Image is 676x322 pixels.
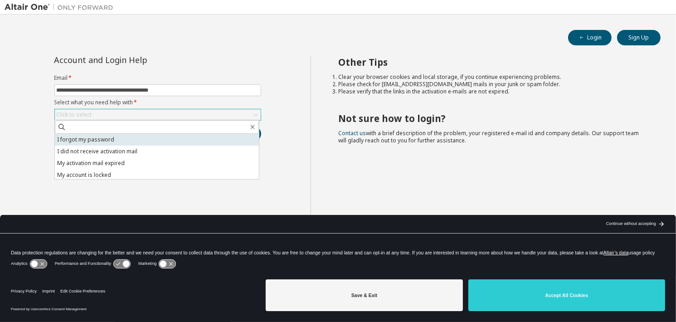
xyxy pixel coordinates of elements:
li: Please verify that the links in the activation e-mails are not expired. [338,88,644,95]
li: Please check for [EMAIL_ADDRESS][DOMAIN_NAME] mails in your junk or spam folder. [338,81,644,88]
img: Altair One [5,3,118,12]
button: Sign Up [617,30,661,45]
div: Click to select [55,109,261,120]
div: Click to select [57,111,92,118]
label: Email [54,74,261,82]
h2: Not sure how to login? [338,112,644,124]
li: I forgot my password [55,134,259,146]
label: Select what you need help with [54,99,261,106]
span: with a brief description of the problem, your registered e-mail id and company details. Our suppo... [338,129,639,144]
div: Account and Login Help [54,56,220,63]
button: Login [568,30,612,45]
h2: Other Tips [338,56,644,68]
a: Contact us [338,129,366,137]
li: Clear your browser cookies and local storage, if you continue experiencing problems. [338,73,644,81]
